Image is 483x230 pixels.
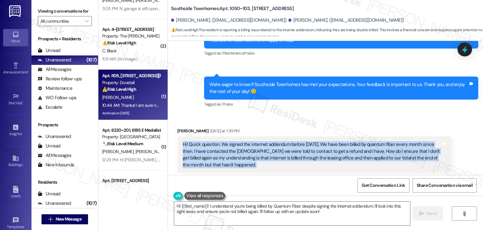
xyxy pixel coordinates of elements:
[42,214,88,224] button: New Message
[28,69,29,73] span: •
[204,49,478,58] div: Tagged as:
[102,86,136,92] strong: ⚠️ Risk Level: High
[38,200,71,207] div: Unanswered
[41,16,82,26] input: All communities
[136,149,167,154] span: [PERSON_NAME]
[462,211,467,216] i: 
[38,133,71,140] div: Unanswered
[31,179,98,186] div: Residents
[3,184,28,201] a: Leads
[102,72,160,79] div: Apt. I105, [STREET_ADDRESS][PERSON_NAME]
[102,127,160,134] div: Apt. 6220~201, 6185 E Medalist Ln
[102,149,136,154] span: [PERSON_NAME]
[102,141,143,147] strong: 🔧 Risk Level: Medium
[102,26,160,33] div: Apt. 4~[STREET_ADDRESS]
[244,50,254,56] span: Praise
[38,104,62,111] div: Escalate
[31,36,98,42] div: Prospects + Residents
[24,224,25,228] span: •
[427,210,436,217] span: Send
[102,184,160,191] div: Property: Alloy at [GEOGRAPHIC_DATA]
[38,191,60,197] div: Unread
[362,182,405,189] span: Get Conversation Link
[38,6,92,16] label: Viewing conversations for
[209,128,240,134] div: [DATE] at 7:39 PM
[102,177,160,184] div: Apt. [STREET_ADDRESS]
[222,101,233,107] span: Praise
[102,157,308,163] div: 12:29 PM: Hi [PERSON_NAME], we need the bugs taken care of outside our front door and stairs rail...
[102,33,160,39] div: Property: The [PERSON_NAME]
[3,91,28,108] a: Site Visit •
[22,131,23,135] span: •
[177,173,452,182] div: Tagged as:
[48,217,53,222] i: 
[174,202,410,225] textarea: Hi {{first_name}}! I understand you're being billed by Quantum Fiber despite signing the internet...
[38,85,72,92] div: Maintenance
[3,29,28,46] a: Inbox
[102,56,137,62] div: 11:31 AM: (An Image)
[171,17,287,24] div: [PERSON_NAME]. ([EMAIL_ADDRESS][DOMAIN_NAME])
[222,50,244,56] span: Maintenance ,
[85,198,98,208] div: (107)
[38,152,71,159] div: All Messages
[413,178,477,193] button: Share Conversation via email
[56,216,81,222] span: New Message
[183,141,441,168] div: Hi! Quick question. We signed the internet addendum before [DATE]. We have been billed by quantum...
[102,48,116,54] span: C. Black
[102,134,160,140] div: Property: [GEOGRAPHIC_DATA]
[102,95,134,100] span: [PERSON_NAME]
[38,47,60,54] div: Unread
[102,6,360,11] div: 3:05 PM: N, garage is still opening. The specialist that came in said if it is still doing that i...
[38,162,74,168] div: New Inbounds
[417,182,473,189] span: Share Conversation via email
[419,211,424,216] i: 
[85,55,98,65] div: (107)
[171,5,294,12] b: Southside Townhomes: Apt. 1050~103, [STREET_ADDRESS]
[102,40,136,46] strong: ⚠️ Risk Level: High
[209,81,468,95] div: We're eager to know if Southside Townhomes has met your expectations. Your feedback is important ...
[31,122,98,128] div: Prospects
[177,128,452,136] div: [PERSON_NAME]
[102,109,161,117] div: Archived on [DATE]
[413,206,443,221] button: Send
[23,100,24,104] span: •
[38,143,60,149] div: Unread
[204,100,478,109] div: Tagged as:
[3,153,28,170] a: Buildings
[38,76,82,82] div: Review follow-ups
[288,17,404,24] div: [PERSON_NAME]. ([EMAIL_ADDRESS][DOMAIN_NAME])
[38,66,71,73] div: All Messages
[9,5,22,17] img: ResiDesk Logo
[38,57,71,63] div: Unanswered
[171,27,198,32] strong: ⚠️ Risk Level: High
[358,178,409,193] button: Get Conversation Link
[102,79,160,86] div: Property: Dovetail
[171,27,483,40] span: : The resident is reporting a billing issue related to the internet addendum, indicating they are...
[3,122,28,139] a: Insights •
[85,19,88,24] i: 
[38,95,76,101] div: WO Follow-ups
